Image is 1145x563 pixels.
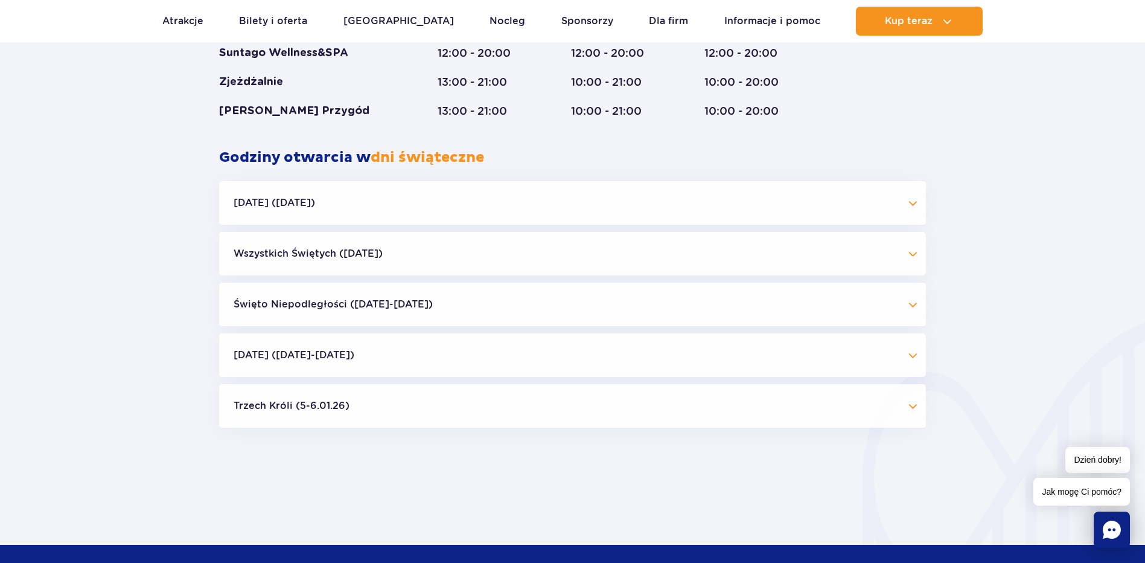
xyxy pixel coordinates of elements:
[704,104,793,118] div: 10:00 - 20:00
[219,181,926,225] button: [DATE] ([DATE])
[219,104,391,118] div: [PERSON_NAME] Przygód
[219,149,926,167] h2: Godziny otwarcia w
[219,333,926,377] button: [DATE] ([DATE]-[DATE])
[219,283,926,326] button: Święto Niepodległości ([DATE]-[DATE])
[490,7,525,36] a: Nocleg
[343,7,454,36] a: [GEOGRAPHIC_DATA]
[219,46,391,60] div: Suntago Wellness&SPA
[371,149,484,167] span: dni świąteczne
[704,46,793,60] div: 12:00 - 20:00
[571,104,658,118] div: 10:00 - 21:00
[438,46,525,60] div: 12:00 - 20:00
[438,75,525,89] div: 13:00 - 21:00
[1094,512,1130,548] div: Chat
[219,75,391,89] div: Zjeżdżalnie
[724,7,820,36] a: Informacje i pomoc
[704,75,793,89] div: 10:00 - 20:00
[1065,447,1130,473] span: Dzień dobry!
[438,104,525,118] div: 13:00 - 21:00
[571,46,658,60] div: 12:00 - 20:00
[219,232,926,275] button: Wszystkich Świętych ([DATE])
[561,7,613,36] a: Sponsorzy
[162,7,203,36] a: Atrakcje
[649,7,688,36] a: Dla firm
[571,75,658,89] div: 10:00 - 21:00
[239,7,307,36] a: Bilety i oferta
[885,16,933,27] span: Kup teraz
[856,7,983,36] button: Kup teraz
[219,384,926,428] button: Trzech Króli (5-6.01.26)
[1033,478,1130,506] span: Jak mogę Ci pomóc?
